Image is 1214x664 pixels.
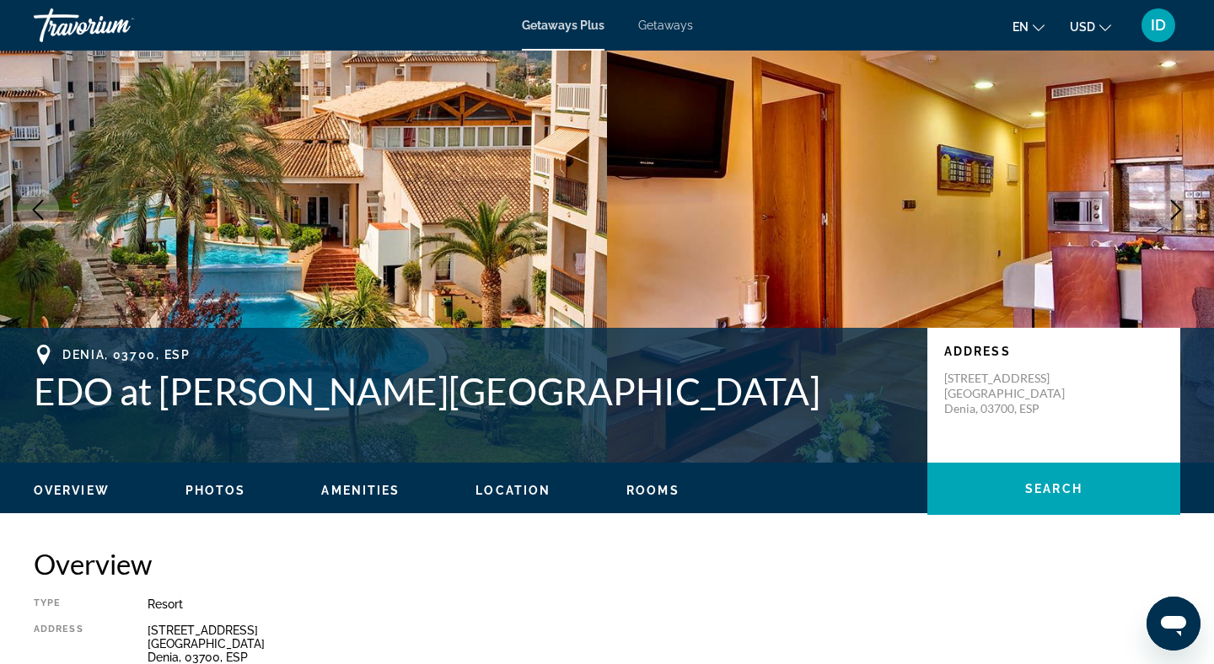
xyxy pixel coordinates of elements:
[34,597,105,611] div: Type
[1147,597,1201,651] iframe: Button to launch messaging window
[1070,20,1095,34] span: USD
[1025,482,1082,495] span: Search
[321,484,400,497] span: Amenities
[638,19,693,32] a: Getaways
[1136,8,1180,43] button: User Menu
[185,484,246,497] span: Photos
[927,463,1180,515] button: Search
[34,3,202,47] a: Travorium
[626,484,680,497] span: Rooms
[185,483,246,498] button: Photos
[148,597,1180,611] div: Resort
[321,483,400,498] button: Amenities
[522,19,604,32] a: Getaways Plus
[475,484,551,497] span: Location
[944,371,1079,416] p: [STREET_ADDRESS] [GEOGRAPHIC_DATA] Denia, 03700, ESP
[34,484,110,497] span: Overview
[475,483,551,498] button: Location
[17,189,59,231] button: Previous image
[34,483,110,498] button: Overview
[34,547,1180,581] h2: Overview
[62,348,191,361] span: Denia, 03700, ESP
[34,624,105,664] div: Address
[148,624,1180,664] div: [STREET_ADDRESS] [GEOGRAPHIC_DATA] Denia, 03700, ESP
[34,369,910,413] h1: EDO at [PERSON_NAME][GEOGRAPHIC_DATA]
[1013,20,1029,34] span: en
[626,483,680,498] button: Rooms
[1155,189,1197,231] button: Next image
[1013,14,1045,39] button: Change language
[1070,14,1111,39] button: Change currency
[1151,17,1166,34] span: ID
[944,345,1163,358] p: Address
